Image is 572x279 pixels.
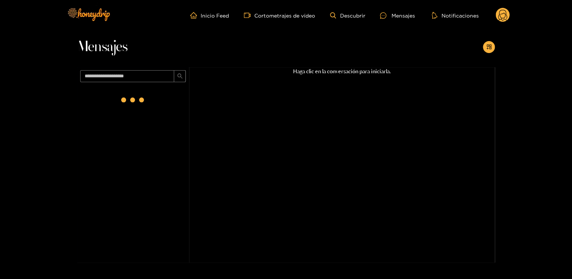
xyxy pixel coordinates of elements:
[190,12,229,19] a: Inicio Feed
[486,44,492,50] span: añadir a la tienda de aplicaciones
[201,13,229,18] font: Inicio Feed
[244,12,254,19] span: cámara de vídeo
[190,12,201,19] span: hogar
[340,13,365,18] font: Descubrir
[441,13,478,18] font: Notificaciones
[244,12,315,19] a: Cortometrajes de vídeo
[483,41,495,53] button: añadir a la tienda de aplicaciones
[391,13,415,18] font: Mensajes
[293,68,391,75] font: Haga clic en la conversación para iniciarla.
[77,40,128,55] font: Mensajes
[254,13,315,18] font: Cortometrajes de vídeo
[177,73,183,80] span: buscar
[330,12,365,19] a: Descubrir
[430,12,481,19] button: Notificaciones
[174,70,186,82] button: buscar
